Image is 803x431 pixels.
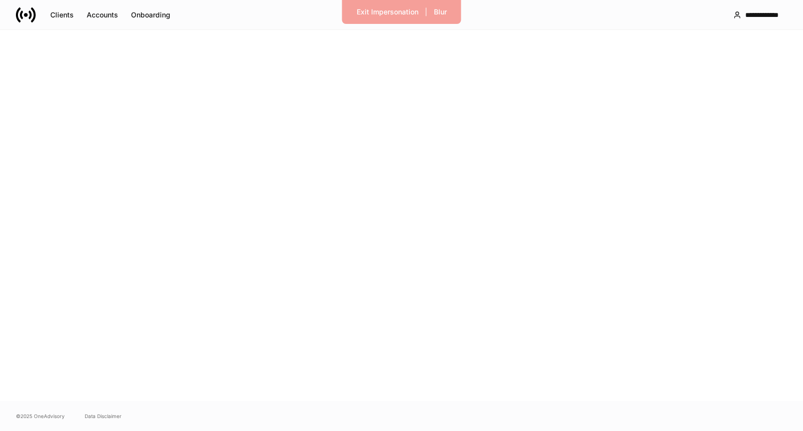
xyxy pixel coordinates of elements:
a: Data Disclaimer [85,412,122,420]
span: © 2025 OneAdvisory [16,412,65,420]
div: Onboarding [131,10,170,20]
button: Accounts [80,7,125,23]
button: Onboarding [125,7,177,23]
div: Blur [434,7,447,17]
button: Clients [44,7,80,23]
div: Accounts [87,10,118,20]
button: Blur [427,4,453,20]
div: Clients [50,10,74,20]
div: Exit Impersonation [357,7,418,17]
button: Exit Impersonation [350,4,425,20]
